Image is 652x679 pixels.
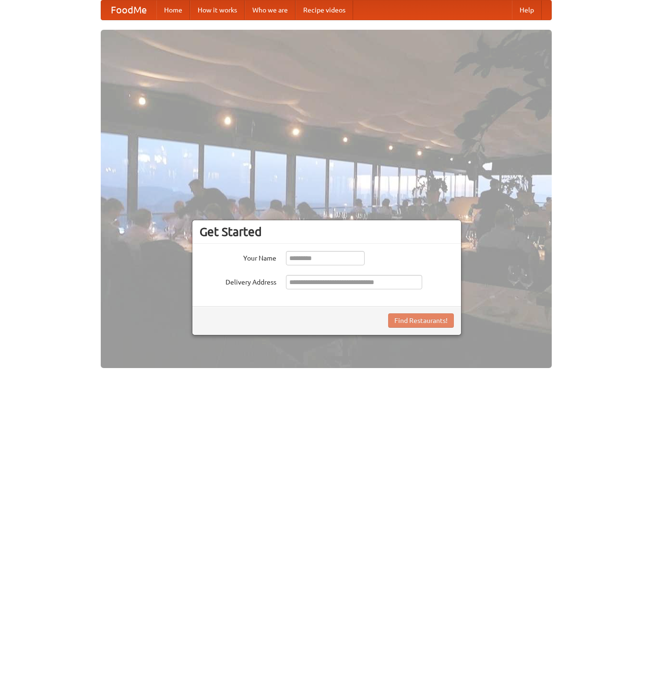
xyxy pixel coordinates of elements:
[296,0,353,20] a: Recipe videos
[200,275,276,287] label: Delivery Address
[200,251,276,263] label: Your Name
[388,313,454,328] button: Find Restaurants!
[200,225,454,239] h3: Get Started
[245,0,296,20] a: Who we are
[101,0,156,20] a: FoodMe
[190,0,245,20] a: How it works
[512,0,542,20] a: Help
[156,0,190,20] a: Home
